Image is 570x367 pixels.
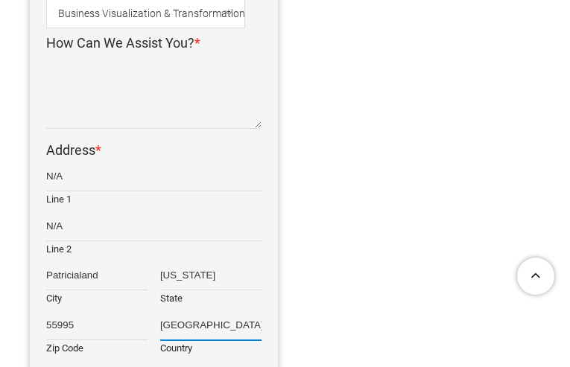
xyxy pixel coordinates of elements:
a: To Top [511,252,563,300]
label: Country [160,340,262,360]
input: City [46,261,148,290]
input: State [160,261,262,290]
label: State [160,290,262,310]
label: City [46,290,148,310]
input: Country [160,310,262,340]
label: Address [46,142,101,158]
label: How Can We Assist You? [46,35,200,51]
label: Line 1 [46,191,262,211]
input: Line 2 [46,211,262,241]
label: Line 2 [46,241,262,261]
label: Zip Code [46,340,148,360]
input: Zip Code [46,310,148,340]
input: Line 1 [46,162,262,191]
